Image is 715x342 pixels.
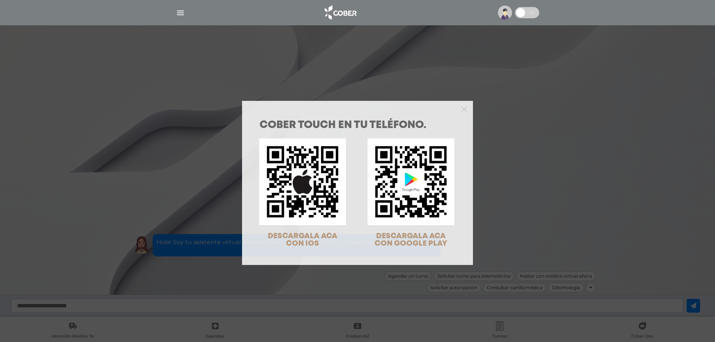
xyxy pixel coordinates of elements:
[375,233,447,247] span: DESCARGALA ACA CON GOOGLE PLAY
[461,105,467,112] button: Close
[259,138,346,225] img: qr-code
[260,120,455,131] h1: COBER TOUCH en tu teléfono.
[268,233,337,247] span: DESCARGALA ACA CON IOS
[368,138,454,225] img: qr-code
